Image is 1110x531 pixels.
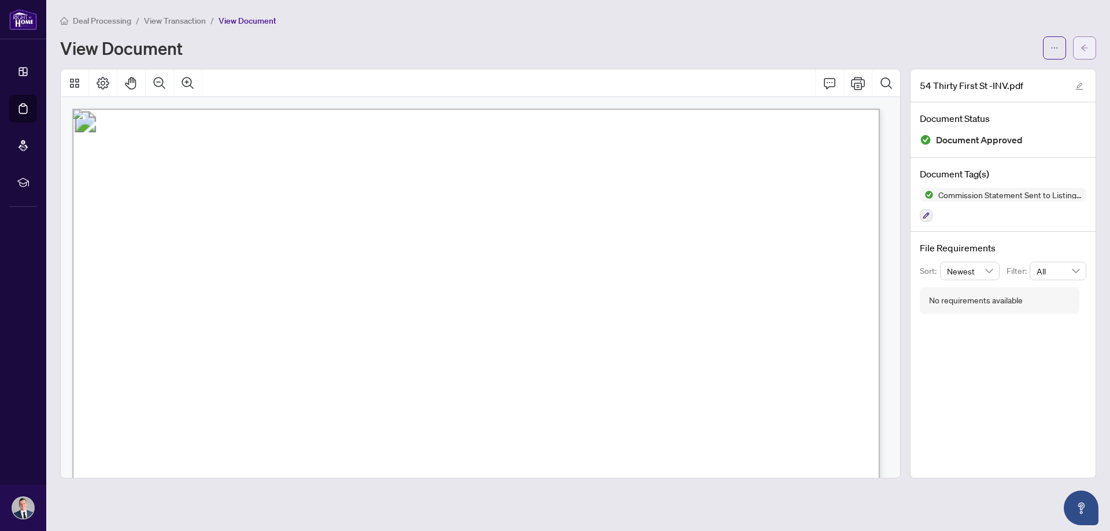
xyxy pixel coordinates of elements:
[144,16,206,26] span: View Transaction
[12,497,34,519] img: Profile Icon
[920,134,931,146] img: Document Status
[1050,44,1059,52] span: ellipsis
[936,132,1023,148] span: Document Approved
[9,9,37,30] img: logo
[920,79,1023,92] span: 54 Thirty First St -INV.pdf
[1075,82,1083,90] span: edit
[920,188,934,202] img: Status Icon
[210,14,214,27] li: /
[920,265,940,277] p: Sort:
[920,167,1086,181] h4: Document Tag(s)
[929,294,1023,307] div: No requirements available
[920,241,1086,255] h4: File Requirements
[934,191,1086,199] span: Commission Statement Sent to Listing Brokerage
[60,17,68,25] span: home
[920,112,1086,125] h4: Document Status
[1081,44,1089,52] span: arrow-left
[1064,491,1098,525] button: Open asap
[1007,265,1030,277] p: Filter:
[947,262,993,280] span: Newest
[1037,262,1079,280] span: All
[136,14,139,27] li: /
[73,16,131,26] span: Deal Processing
[60,39,183,57] h1: View Document
[219,16,276,26] span: View Document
